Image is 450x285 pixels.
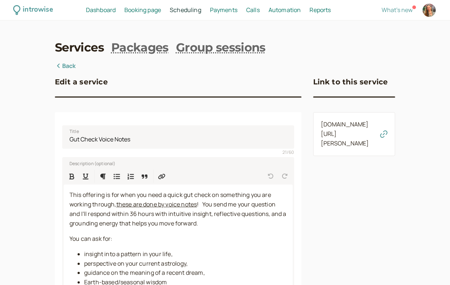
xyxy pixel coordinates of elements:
a: Dashboard [86,5,116,15]
span: Reports [310,6,331,14]
div: introwise [23,4,53,16]
a: Payments [210,5,237,15]
button: Undo [264,170,277,183]
span: these are done by voice notes [116,200,197,208]
a: Automation [269,5,301,15]
a: Back [55,61,76,71]
a: Scheduling [170,5,201,15]
span: Automation [269,6,301,14]
button: Insert Link [155,170,168,183]
span: Payments [210,6,237,14]
button: Formatting Options [96,170,109,183]
span: perspective on your current astrology, [84,259,188,267]
span: ! You send me your question and I'll respond within 36 hours with intuitive insight, reflective q... [70,200,288,227]
span: Calls [246,6,260,14]
a: introwise [13,4,53,16]
span: Dashboard [86,6,116,14]
a: [DOMAIN_NAME][URL][PERSON_NAME] [321,120,369,147]
span: insight into a pattern in your life, [84,250,173,258]
span: guidance on the meaning of a recent dream, [84,269,205,277]
a: Services [55,39,104,56]
span: This offering is for when you need a quick gut check on something you are working through, [70,191,272,208]
label: Description (optional) [64,159,116,167]
a: Reports [310,5,331,15]
span: What's new [382,6,413,14]
iframe: Chat Widget [413,250,450,285]
span: Title [70,128,79,135]
a: Group sessions [176,39,266,56]
button: Format Underline [79,170,92,183]
h3: Link to this service [313,76,388,88]
a: Booking page [124,5,161,15]
button: What's new [382,7,413,13]
button: Redo [278,170,291,183]
a: Calls [246,5,260,15]
input: Title [62,125,294,149]
span: Booking page [124,6,161,14]
button: Numbered List [124,170,137,183]
a: Packages [111,39,169,56]
a: Account [421,3,437,18]
button: Format Bold [65,170,78,183]
span: Scheduling [170,6,201,14]
h3: Edit a service [55,76,108,88]
span: You can ask for: [70,235,113,243]
button: Quote [138,170,151,183]
button: Bulleted List [110,170,123,183]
